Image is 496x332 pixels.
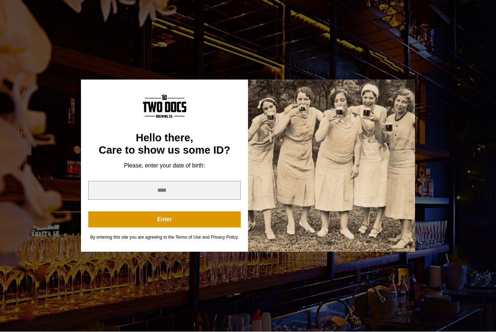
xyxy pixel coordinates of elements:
img: Content Logo [143,94,186,118]
div: Hello there, Care to show us some ID? [88,132,241,157]
div: Please, enter your date of birth: [88,162,241,170]
button: Enter [88,212,241,228]
input: year [88,181,241,200]
div: By entering this site you are agreeing to the Terms of Use and Privacy Policy. [88,235,241,240]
